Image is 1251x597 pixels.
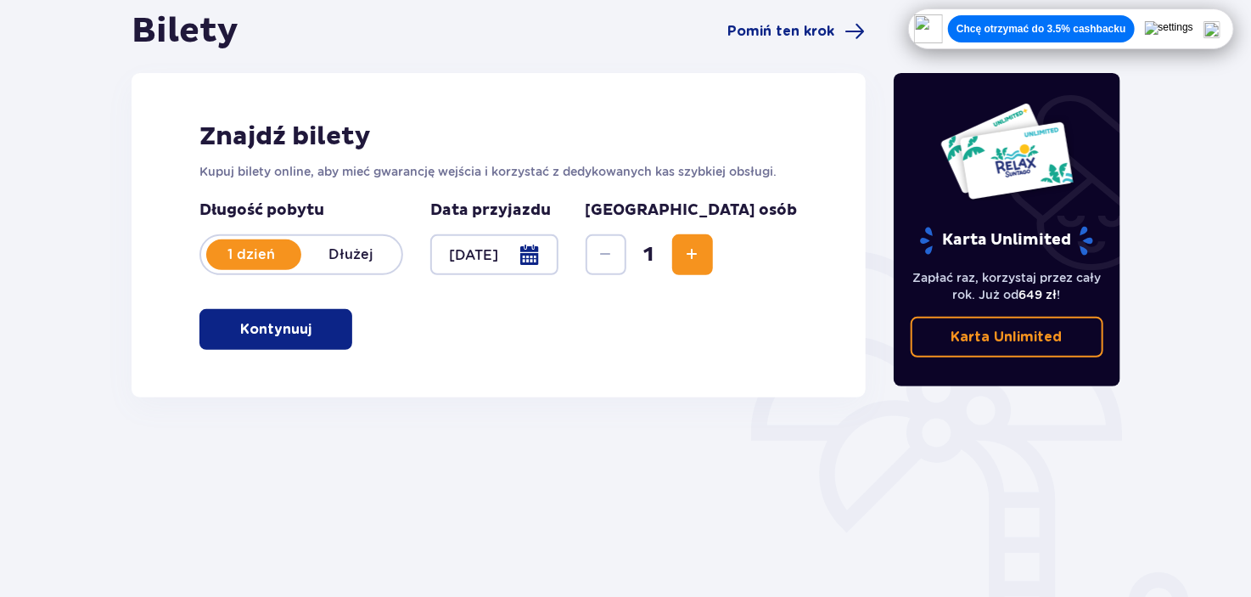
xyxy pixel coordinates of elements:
p: Karta Unlimited [951,328,1063,346]
button: Decrease [586,234,626,275]
span: 649 zł [1019,288,1057,301]
span: 1 [630,242,669,268]
p: Karta Unlimited [918,226,1095,256]
h2: Znajdź bilety [199,121,798,153]
p: Kupuj bilety online, aby mieć gwarancję wejścia i korzystać z dedykowanych kas szybkiej obsługi. [199,163,798,180]
p: 1 dzień [201,245,301,264]
span: Pomiń ten krok [728,22,835,41]
p: Kontynuuj [240,320,311,339]
p: Dłużej [301,245,401,264]
button: Increase [672,234,713,275]
p: Data przyjazdu [430,200,551,221]
a: Pomiń ten krok [728,21,866,42]
p: [GEOGRAPHIC_DATA] osób [586,200,798,221]
p: Długość pobytu [199,200,403,221]
h1: Bilety [132,10,238,53]
button: Kontynuuj [199,309,352,350]
p: Zapłać raz, korzystaj przez cały rok. Już od ! [911,269,1104,303]
a: Karta Unlimited [911,317,1104,358]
